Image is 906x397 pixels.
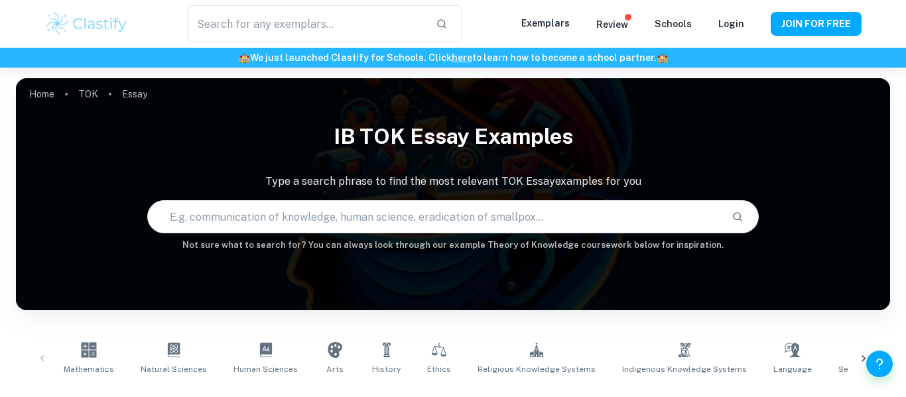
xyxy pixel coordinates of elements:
h6: Not sure what to search for? You can always look through our example Theory of Knowledge coursewo... [16,239,890,252]
p: Type a search phrase to find the most relevant TOK Essay examples for you [16,174,890,190]
span: Mathematics [64,363,114,375]
button: Search [726,205,749,228]
span: Natural Sciences [141,363,207,375]
span: 🏫 [657,52,668,63]
span: Ethics [427,363,451,375]
a: here [452,52,472,63]
span: History [372,363,401,375]
input: E.g. communication of knowledge, human science, eradication of smallpox... [148,198,722,235]
p: Review [596,17,628,32]
span: Indigenous Knowledge Systems [622,363,747,375]
span: 🏫 [239,52,250,63]
a: Schools [655,19,692,29]
a: Home [29,85,54,103]
img: Clastify logo [44,11,129,37]
a: TOK [78,85,98,103]
button: JOIN FOR FREE [771,12,862,36]
button: Help and Feedback [866,351,893,377]
p: Exemplars [521,16,570,30]
span: Human Sciences [233,363,298,375]
span: Arts [326,363,344,375]
h6: We just launched Clastify for Schools. Click to learn how to become a school partner. [3,50,903,65]
h1: IB TOK Essay examples [16,115,890,158]
span: Language [773,363,812,375]
p: Essay [122,87,147,101]
input: Search for any exemplars... [188,5,425,42]
span: Religious Knowledge Systems [478,363,596,375]
a: Login [718,19,744,29]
